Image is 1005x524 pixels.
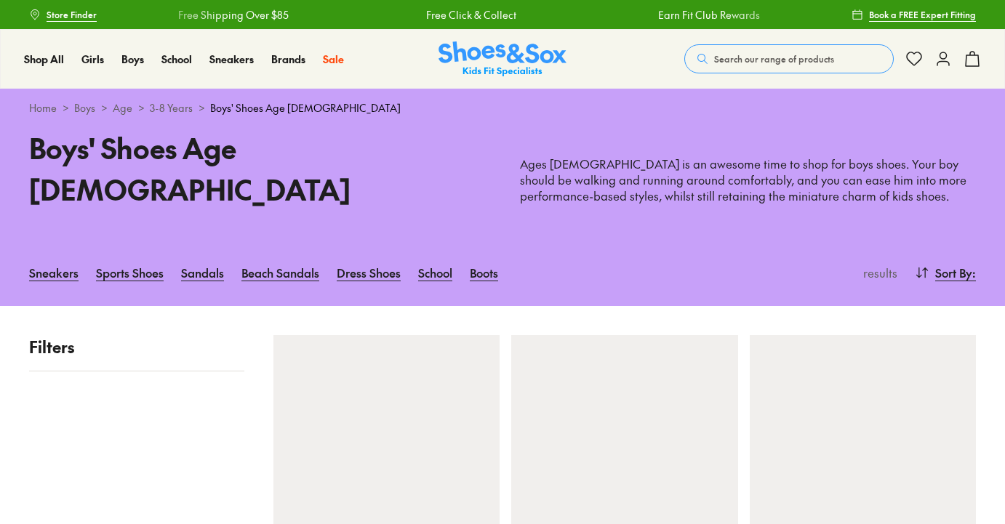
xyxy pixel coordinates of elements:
span: Search our range of products [714,52,834,65]
a: Free Shipping Over $85 [177,7,288,23]
a: Beach Sandals [241,257,319,289]
a: Boys [74,100,95,116]
button: Sort By: [915,257,976,289]
a: 3-8 Years [150,100,193,116]
a: Sale [323,52,344,67]
a: Store Finder [29,1,97,28]
span: Boys' Shoes Age [DEMOGRAPHIC_DATA] [210,100,401,116]
a: School [161,52,192,67]
div: > > > > [29,100,976,116]
button: Search our range of products [684,44,894,73]
a: Sneakers [209,52,254,67]
a: Dress Shoes [337,257,401,289]
a: Shoes & Sox [439,41,566,77]
h1: Boys' Shoes Age [DEMOGRAPHIC_DATA] [29,127,485,210]
span: Girls [81,52,104,66]
a: Boots [470,257,498,289]
a: Book a FREE Expert Fitting [852,1,976,28]
p: results [857,264,897,281]
a: School [418,257,452,289]
a: Sandals [181,257,224,289]
span: Sale [323,52,344,66]
span: Book a FREE Expert Fitting [869,8,976,21]
span: School [161,52,192,66]
a: Sneakers [29,257,79,289]
a: Boys [121,52,144,67]
a: Free Click & Collect [426,7,516,23]
span: Sort By [935,264,972,281]
span: Store Finder [47,8,97,21]
img: SNS_Logo_Responsive.svg [439,41,566,77]
a: Girls [81,52,104,67]
p: Ages [DEMOGRAPHIC_DATA] is an awesome time to shop for boys shoes. Your boy should be walking and... [520,156,976,204]
span: Sneakers [209,52,254,66]
a: Home [29,100,57,116]
span: Shop All [24,52,64,66]
a: Shop All [24,52,64,67]
a: Brands [271,52,305,67]
a: Age [113,100,132,116]
span: Boys [121,52,144,66]
p: Filters [29,335,244,359]
span: Brands [271,52,305,66]
a: Earn Fit Club Rewards [658,7,760,23]
span: : [972,264,976,281]
a: Sports Shoes [96,257,164,289]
